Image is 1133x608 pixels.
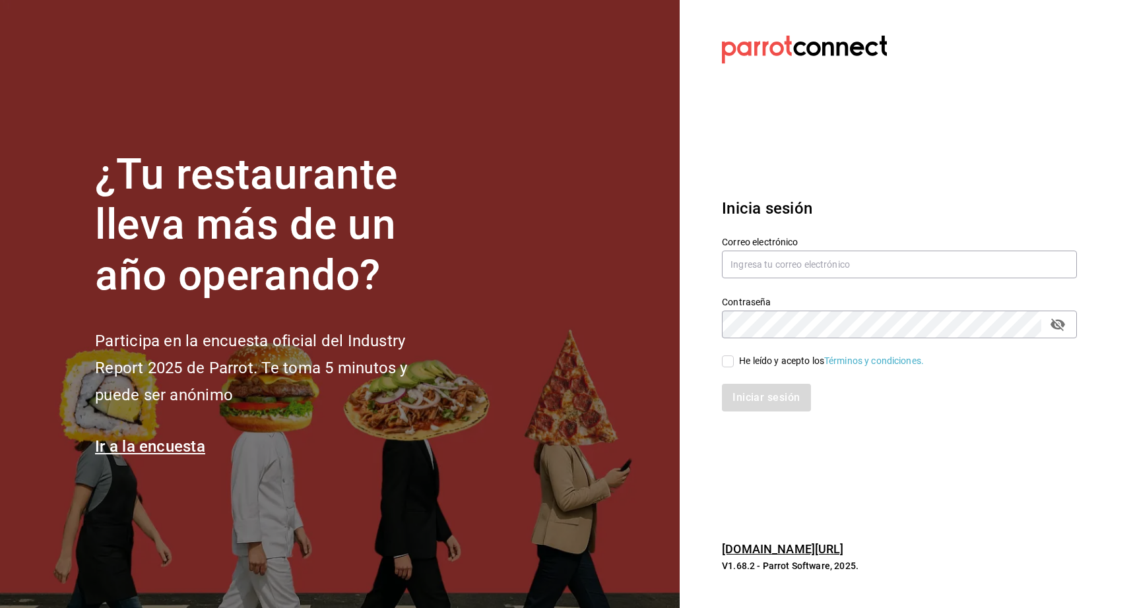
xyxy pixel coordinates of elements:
a: Ir a la encuesta [95,437,205,456]
a: [DOMAIN_NAME][URL] [722,542,843,556]
label: Contraseña [722,297,1077,306]
div: He leído y acepto los [739,354,924,368]
h2: Participa en la encuesta oficial del Industry Report 2025 de Parrot. Te toma 5 minutos y puede se... [95,328,451,408]
a: Términos y condiciones. [824,355,924,366]
button: passwordField [1047,313,1069,336]
input: Ingresa tu correo electrónico [722,251,1077,278]
p: V1.68.2 - Parrot Software, 2025. [722,559,1077,572]
h1: ¿Tu restaurante lleva más de un año operando? [95,150,451,301]
label: Correo electrónico [722,237,1077,246]
h3: Inicia sesión [722,197,1077,220]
